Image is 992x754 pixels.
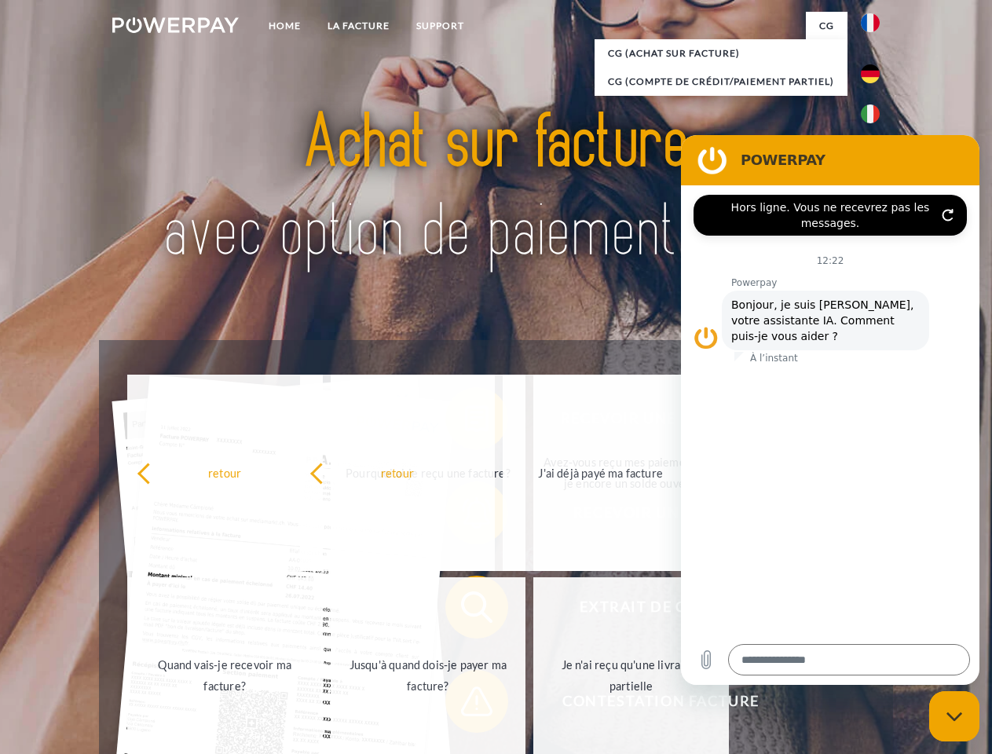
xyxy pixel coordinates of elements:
[314,12,403,40] a: LA FACTURE
[150,75,842,301] img: title-powerpay_fr.svg
[595,39,847,68] a: CG (achat sur facture)
[861,13,880,32] img: fr
[403,12,478,40] a: Support
[137,462,313,483] div: retour
[137,654,313,697] div: Quand vais-je recevoir ma facture?
[806,12,847,40] a: CG
[861,104,880,123] img: it
[112,17,239,33] img: logo-powerpay-white.svg
[929,691,979,741] iframe: Bouton de lancement de la fenêtre de messagerie, conversation en cours
[512,462,689,483] div: J'ai déjà payé ma facture
[340,654,517,697] div: Jusqu'à quand dois-je payer ma facture?
[309,462,486,483] div: retour
[681,135,979,685] iframe: Fenêtre de messagerie
[543,654,719,697] div: Je n'ai reçu qu'une livraison partielle
[595,68,847,96] a: CG (Compte de crédit/paiement partiel)
[255,12,314,40] a: Home
[861,64,880,83] img: de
